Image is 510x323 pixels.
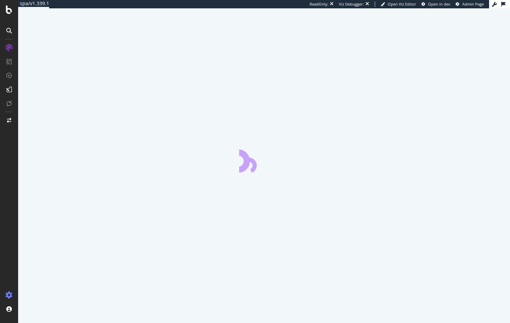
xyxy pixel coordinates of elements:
span: Admin Page [462,1,484,7]
div: animation [239,148,289,173]
span: Open in dev [428,1,450,7]
a: Open Viz Editor [381,1,416,7]
div: Viz Debugger: [339,1,364,7]
span: Open Viz Editor [388,1,416,7]
a: Open in dev [421,1,450,7]
a: Admin Page [456,1,484,7]
div: ReadOnly: [310,1,328,7]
